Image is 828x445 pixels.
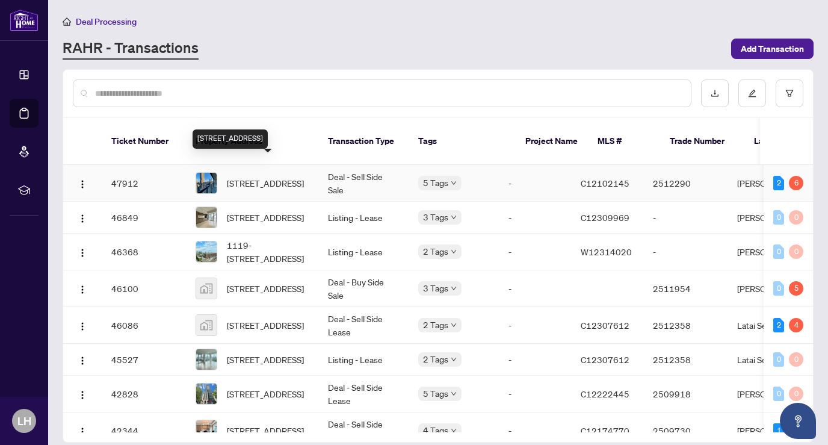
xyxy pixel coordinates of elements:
[773,423,784,438] div: 1
[423,423,448,437] span: 4 Tags
[78,248,87,258] img: Logo
[643,376,728,412] td: 2509918
[785,89,794,98] span: filter
[728,344,818,376] td: Latai Seadat
[728,202,818,234] td: [PERSON_NAME]
[73,350,92,369] button: Logo
[748,89,756,98] span: edit
[227,387,304,400] span: [STREET_ADDRESS]
[102,165,186,202] td: 47912
[196,384,217,404] img: thumbnail-img
[789,176,803,190] div: 6
[196,173,217,193] img: thumbnail-img
[318,234,409,270] td: Listing - Lease
[318,344,409,376] td: Listing - Lease
[423,244,448,258] span: 2 Tags
[73,421,92,440] button: Logo
[318,165,409,202] td: Deal - Sell Side Sale
[451,428,457,434] span: down
[102,118,186,165] th: Ticket Number
[773,352,784,367] div: 0
[186,118,318,165] th: Property Address
[78,427,87,437] img: Logo
[499,270,571,307] td: -
[451,322,457,328] span: down
[63,17,71,26] span: home
[73,173,92,193] button: Logo
[423,318,448,332] span: 2 Tags
[73,384,92,403] button: Logo
[423,352,448,366] span: 2 Tags
[196,278,217,299] img: thumbnail-img
[773,244,784,259] div: 0
[423,281,448,295] span: 3 Tags
[193,129,268,149] div: [STREET_ADDRESS]
[227,238,309,265] span: 1119-[STREET_ADDRESS]
[499,165,571,202] td: -
[102,234,186,270] td: 46368
[581,425,629,436] span: C12174770
[78,285,87,294] img: Logo
[660,118,744,165] th: Trade Number
[196,349,217,370] img: thumbnail-img
[588,118,660,165] th: MLS #
[728,307,818,344] td: Latai Seadat
[643,202,728,234] td: -
[318,376,409,412] td: Deal - Sell Side Lease
[789,352,803,367] div: 0
[73,242,92,261] button: Logo
[102,376,186,412] td: 42828
[773,318,784,332] div: 2
[318,270,409,307] td: Deal - Buy Side Sale
[789,244,803,259] div: 0
[318,118,409,165] th: Transaction Type
[451,285,457,291] span: down
[423,210,448,224] span: 3 Tags
[643,165,728,202] td: 2512290
[643,344,728,376] td: 2512358
[773,387,784,401] div: 0
[643,234,728,270] td: -
[728,270,818,307] td: [PERSON_NAME]
[73,208,92,227] button: Logo
[731,39,814,59] button: Add Transaction
[643,270,728,307] td: 2511954
[196,315,217,335] img: thumbnail-img
[581,178,629,188] span: C12102145
[776,79,803,107] button: filter
[423,176,448,190] span: 5 Tags
[102,307,186,344] td: 46086
[789,281,803,296] div: 5
[78,322,87,331] img: Logo
[451,214,457,220] span: down
[499,234,571,270] td: -
[451,391,457,397] span: down
[780,403,816,439] button: Open asap
[499,376,571,412] td: -
[728,376,818,412] td: [PERSON_NAME]
[789,387,803,401] div: 0
[73,316,92,335] button: Logo
[581,388,629,399] span: C12222445
[318,202,409,234] td: Listing - Lease
[789,318,803,332] div: 4
[227,353,304,366] span: [STREET_ADDRESS]
[196,241,217,262] img: thumbnail-img
[423,387,448,400] span: 5 Tags
[451,356,457,363] span: down
[63,38,199,60] a: RAHR - Transactions
[451,249,457,255] span: down
[773,210,784,225] div: 0
[227,176,304,190] span: [STREET_ADDRESS]
[10,9,39,31] img: logo
[773,281,784,296] div: 0
[499,344,571,376] td: -
[581,246,632,257] span: W12314020
[499,307,571,344] td: -
[741,39,804,58] span: Add Transaction
[738,79,766,107] button: edit
[318,307,409,344] td: Deal - Sell Side Lease
[581,320,629,331] span: C12307612
[581,212,629,223] span: C12309969
[728,165,818,202] td: [PERSON_NAME]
